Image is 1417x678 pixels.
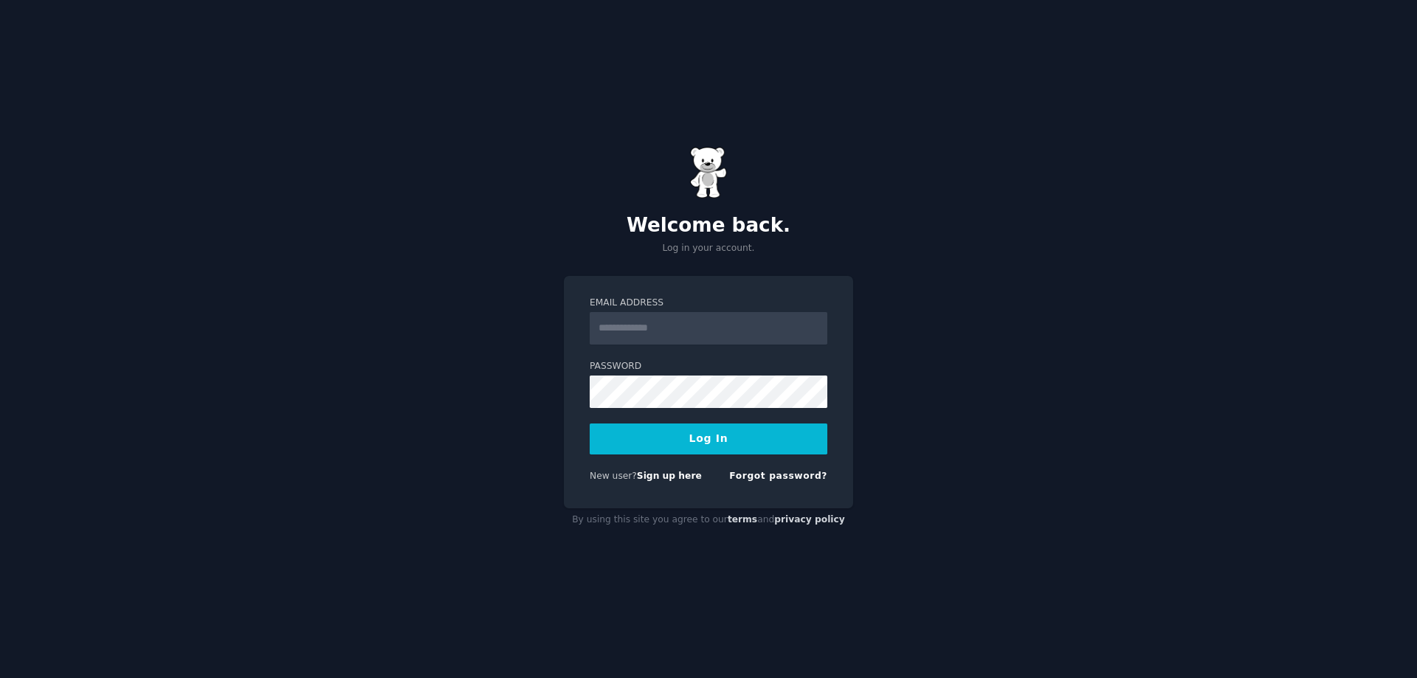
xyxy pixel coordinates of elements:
img: Gummy Bear [690,147,727,198]
label: Email Address [590,297,827,310]
a: Forgot password? [729,471,827,481]
button: Log In [590,423,827,454]
p: Log in your account. [564,242,853,255]
span: New user? [590,471,637,481]
a: privacy policy [774,514,845,525]
a: terms [728,514,757,525]
a: Sign up here [637,471,702,481]
div: By using this site you agree to our and [564,508,853,532]
h2: Welcome back. [564,214,853,238]
label: Password [590,360,827,373]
